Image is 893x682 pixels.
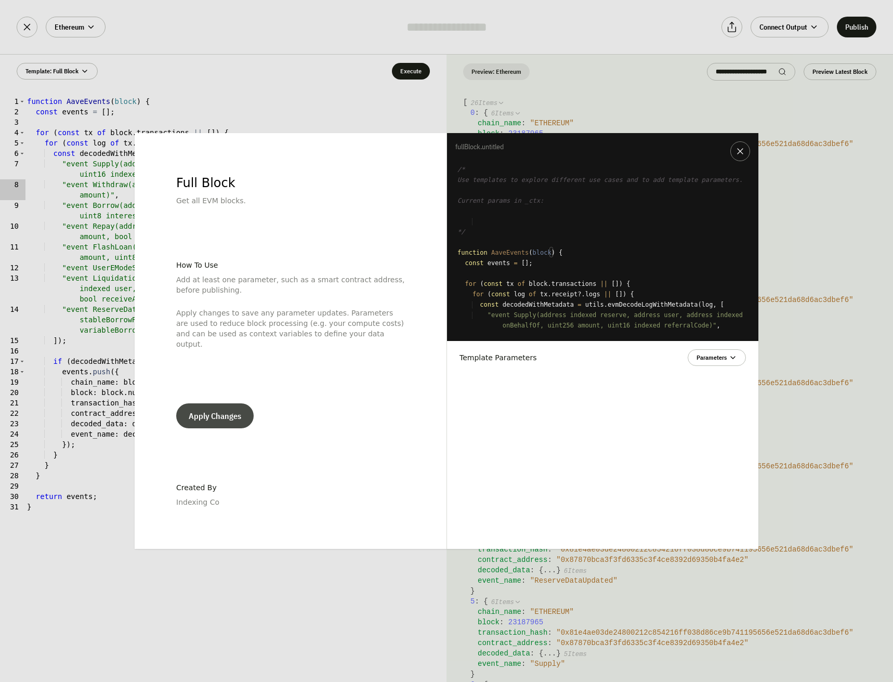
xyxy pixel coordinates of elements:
span: Add at least one parameter, such as a smart contract address, before publishing. [176,274,405,295]
span: Template Parameters [459,352,536,363]
button: Parameters [688,349,746,366]
span: Apply changes to save any parameter updates. Parameters are used to reduce block processing (e.g.... [176,299,405,349]
span: Full Block [176,175,235,191]
span: fullBlock . untitled [455,141,750,152]
span: Parameters [697,353,727,362]
button: Apply Changes [176,403,254,428]
span: Created By [176,482,217,493]
span: How To Use [176,260,218,270]
span: Get all EVM blocks. [176,195,246,206]
span: Indexing Co [176,497,219,507]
